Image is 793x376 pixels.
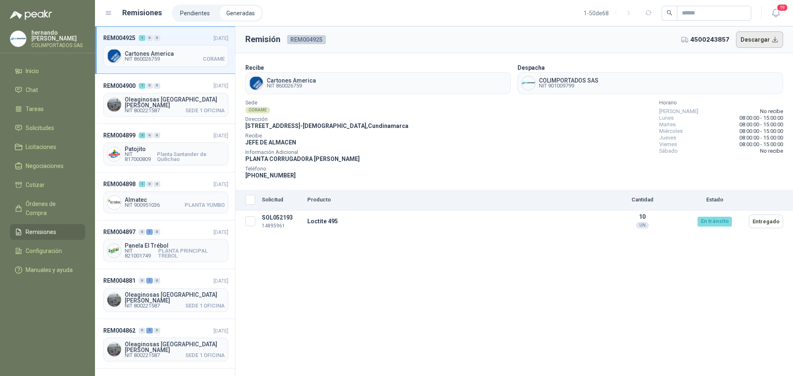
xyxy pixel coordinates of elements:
div: 1 [146,229,153,235]
div: 0 [154,181,160,187]
img: Company Logo [10,31,26,47]
p: COLIMPORTADOS SAS [31,43,85,48]
span: [DATE] [214,35,228,41]
img: Company Logo [107,49,121,63]
span: Miércoles [659,128,683,135]
td: En tránsito [684,210,746,232]
span: [PHONE_NUMBER] [245,172,296,179]
a: Solicitudes [10,120,85,136]
span: REM004925 [103,33,135,43]
span: JEFE DE ALMACEN [245,139,296,146]
span: SEDE 1 OFICINA [185,108,225,113]
th: Cantidad [601,190,684,210]
span: Tareas [26,104,44,114]
img: Company Logo [107,147,121,161]
a: Generadas [220,6,261,20]
span: NIT 860026759 [267,83,316,88]
span: [DATE] [214,328,228,334]
span: [DATE] [214,278,228,284]
span: NIT 860026759 [125,57,160,61]
span: [DATE] [214,181,228,187]
span: Patojito [125,146,225,152]
p: 14895961 [262,222,301,230]
button: Entregado [749,215,783,228]
th: Solicitud [259,190,304,210]
span: REM004862 [103,326,135,335]
span: Oleaginosas [GEOGRAPHIC_DATA][PERSON_NAME] [125,97,225,108]
span: Dirección [245,117,408,121]
a: Configuración [10,243,85,259]
a: REM004862030[DATE] Company LogoOleaginosas [GEOGRAPHIC_DATA][PERSON_NAME]NIT 800221587SEDE 1 OFICINA [95,319,235,369]
div: En tránsito [698,217,732,227]
span: PLANTA CORRUGADORA [PERSON_NAME] [245,156,360,162]
span: Órdenes de Compra [26,199,77,218]
span: NIT 900951036 [125,203,160,208]
a: REM004900100[DATE] Company LogoOleaginosas [GEOGRAPHIC_DATA][PERSON_NAME]NIT 800221587SEDE 1 OFICINA [95,74,235,123]
span: NIT 901009799 [539,83,598,88]
a: Pendientes [173,6,216,20]
a: Licitaciones [10,139,85,155]
span: Manuales y ayuda [26,265,73,274]
span: Viernes [659,141,677,148]
span: Planta Santander de Quilichao [157,152,225,162]
th: Producto [304,190,601,210]
span: SEDE 1 OFICINA [185,353,225,358]
span: NIT 800221587 [125,303,160,308]
p: 10 [604,213,680,220]
a: Negociaciones [10,158,85,174]
a: REM004925100[DATE] Company LogoCartones AmericaNIT 860026759CORAME [95,26,235,74]
span: Cartones America [125,51,225,57]
div: 0 [146,181,153,187]
span: Teléfono [245,167,408,171]
td: Loctite 495 [304,210,601,232]
span: Configuración [26,246,62,255]
button: Descargar [736,31,784,48]
a: REM004881010[DATE] Company LogoOleaginosas [GEOGRAPHIC_DATA][PERSON_NAME]NIT 800221587SEDE 1 OFICINA [95,269,235,319]
span: Solicitudes [26,123,54,132]
span: PLANTA YUMBO [185,203,225,208]
a: Órdenes de Compra [10,196,85,221]
img: Company Logo [107,343,121,356]
div: 0 [154,35,160,41]
a: Cotizar [10,177,85,193]
span: 08:00:00 - 15:00:00 [739,141,783,148]
span: 08:00:00 - 15:00:00 [739,135,783,141]
span: NIT 800221587 [125,108,160,113]
img: Company Logo [107,196,121,209]
div: 1 [139,181,145,187]
span: 08:00:00 - 15:00:00 [739,121,783,128]
th: Estado [684,190,746,210]
span: [DATE] [214,83,228,89]
span: Recibe [245,134,408,138]
span: Panela El Trébol [125,243,225,248]
th: Seleccionar/deseleccionar [235,190,259,210]
a: Chat [10,82,85,98]
span: No recibe [760,148,783,154]
span: Sede [245,101,408,105]
span: Cotizar [26,180,45,189]
span: REM004925 [287,35,326,44]
a: REM004898100[DATE] Company LogoAlmatecNIT 900951036PLANTA YUMBO [95,173,235,220]
span: Licitaciones [26,142,56,151]
div: 0 [154,132,160,138]
span: Almatec [125,197,225,203]
div: UN [636,222,649,229]
div: 1 - 50 de 68 [584,7,635,20]
td: SOL052193 [259,210,304,232]
span: No recibe [760,108,783,115]
a: Tareas [10,101,85,117]
span: 08:00:00 - 15:00:00 [739,115,783,121]
div: 0 [154,83,160,89]
span: NIT 800221587 [125,353,160,358]
span: [PERSON_NAME] [659,108,698,115]
div: 0 [139,229,145,235]
span: Cartones America [267,78,316,83]
span: Negociaciones [26,161,64,170]
span: Jueves [659,135,676,141]
span: REM004900 [103,81,135,90]
a: Inicio [10,63,85,79]
span: 4500243857 [690,35,729,44]
img: Company Logo [249,76,263,90]
div: 1 [139,83,145,89]
div: 3 [146,328,153,333]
